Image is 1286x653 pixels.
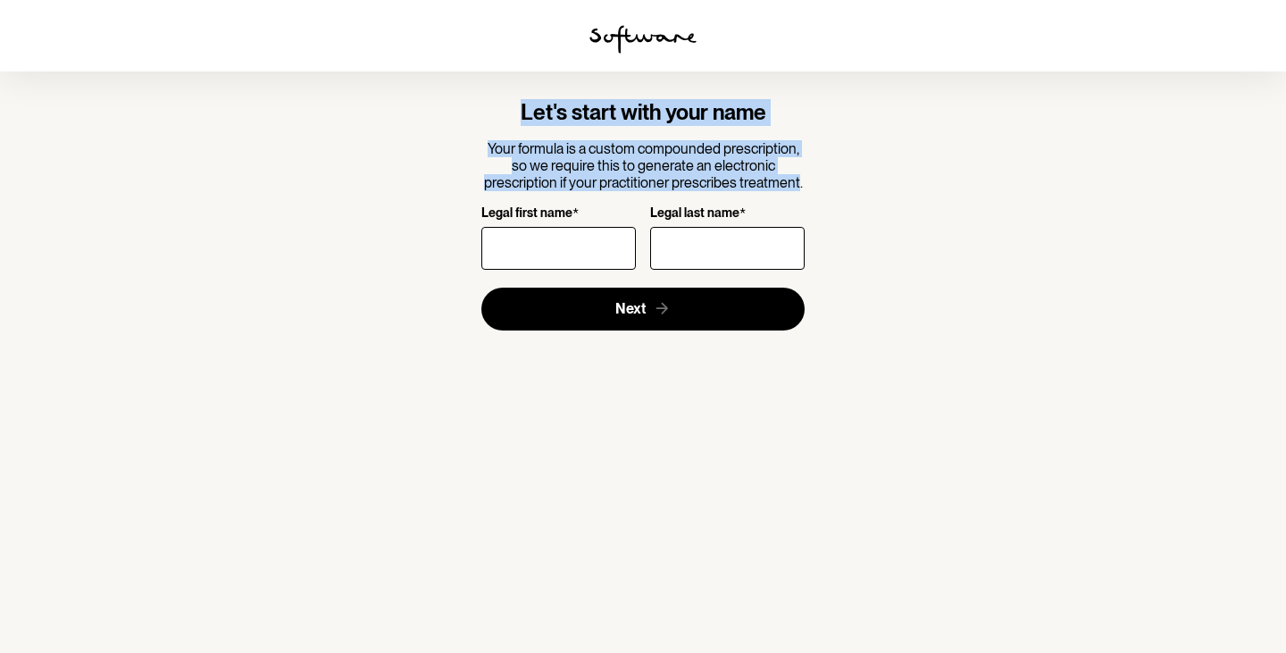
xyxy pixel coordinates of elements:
[650,205,739,222] p: Legal last name
[481,288,806,331] button: Next
[481,100,806,126] h4: Let's start with your name
[589,25,697,54] img: software logo
[615,300,646,317] span: Next
[481,140,806,192] p: Your formula is a custom compounded prescription, so we require this to generate an electronic pr...
[481,205,572,222] p: Legal first name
